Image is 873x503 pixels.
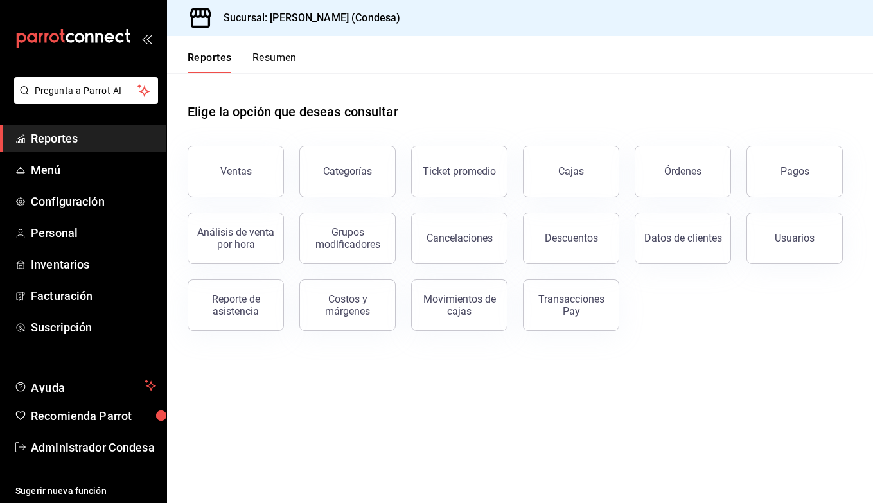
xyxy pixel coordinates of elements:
div: navigation tabs [188,51,297,73]
div: Transacciones Pay [531,293,611,317]
a: Cajas [523,146,619,197]
span: Personal [31,224,156,242]
div: Descuentos [545,232,598,244]
span: Administrador Condesa [31,439,156,456]
button: Usuarios [746,213,843,264]
span: Menú [31,161,156,179]
div: Reporte de asistencia [196,293,276,317]
button: Costos y márgenes [299,279,396,331]
h3: Sucursal: [PERSON_NAME] (Condesa) [213,10,400,26]
button: Reporte de asistencia [188,279,284,331]
div: Grupos modificadores [308,226,387,251]
span: Inventarios [31,256,156,273]
a: Pregunta a Parrot AI [9,93,158,107]
button: Pregunta a Parrot AI [14,77,158,104]
div: Costos y márgenes [308,293,387,317]
h1: Elige la opción que deseas consultar [188,102,398,121]
button: Movimientos de cajas [411,279,507,331]
span: Ayuda [31,378,139,393]
button: Pagos [746,146,843,197]
button: Descuentos [523,213,619,264]
span: Sugerir nueva función [15,484,156,498]
button: Ticket promedio [411,146,507,197]
button: Categorías [299,146,396,197]
button: Grupos modificadores [299,213,396,264]
button: Órdenes [635,146,731,197]
span: Facturación [31,287,156,304]
button: Cancelaciones [411,213,507,264]
div: Pagos [780,165,809,177]
div: Cancelaciones [427,232,493,244]
div: Órdenes [664,165,701,177]
div: Usuarios [775,232,815,244]
div: Cajas [558,164,585,179]
button: Análisis de venta por hora [188,213,284,264]
div: Análisis de venta por hora [196,226,276,251]
div: Datos de clientes [644,232,722,244]
span: Suscripción [31,319,156,336]
span: Recomienda Parrot [31,407,156,425]
button: Reportes [188,51,232,73]
div: Movimientos de cajas [419,293,499,317]
button: Resumen [252,51,297,73]
div: Categorías [323,165,372,177]
button: Datos de clientes [635,213,731,264]
button: open_drawer_menu [141,33,152,44]
div: Ticket promedio [423,165,496,177]
span: Reportes [31,130,156,147]
div: Ventas [220,165,252,177]
span: Configuración [31,193,156,210]
span: Pregunta a Parrot AI [35,84,138,98]
button: Transacciones Pay [523,279,619,331]
button: Ventas [188,146,284,197]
